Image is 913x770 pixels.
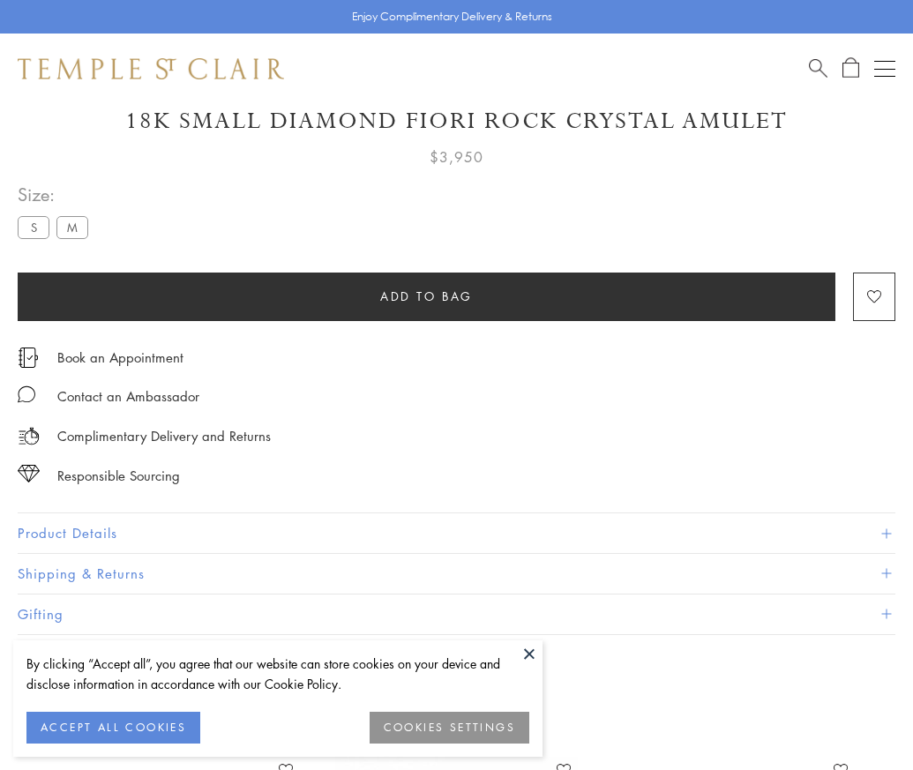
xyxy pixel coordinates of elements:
img: icon_delivery.svg [18,425,40,447]
button: Open navigation [874,58,895,79]
div: Responsible Sourcing [57,465,180,487]
button: Shipping & Returns [18,554,895,594]
span: $3,950 [430,146,483,168]
h1: 18K Small Diamond Fiori Rock Crystal Amulet [18,106,895,137]
label: S [18,216,49,238]
img: icon_appointment.svg [18,348,39,368]
label: M [56,216,88,238]
a: Search [809,57,827,79]
a: Open Shopping Bag [842,57,859,79]
p: Enjoy Complimentary Delivery & Returns [352,8,552,26]
a: Book an Appointment [57,348,183,367]
button: COOKIES SETTINGS [370,712,529,744]
div: By clicking “Accept all”, you agree that our website can store cookies on your device and disclos... [26,654,529,694]
img: MessageIcon-01_2.svg [18,385,35,403]
p: Complimentary Delivery and Returns [57,425,271,447]
span: Add to bag [380,287,473,306]
img: Temple St. Clair [18,58,284,79]
div: Contact an Ambassador [57,385,199,407]
button: Product Details [18,513,895,553]
span: Size: [18,180,95,209]
button: ACCEPT ALL COOKIES [26,712,200,744]
img: icon_sourcing.svg [18,465,40,482]
button: Gifting [18,594,895,634]
button: Add to bag [18,273,835,321]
